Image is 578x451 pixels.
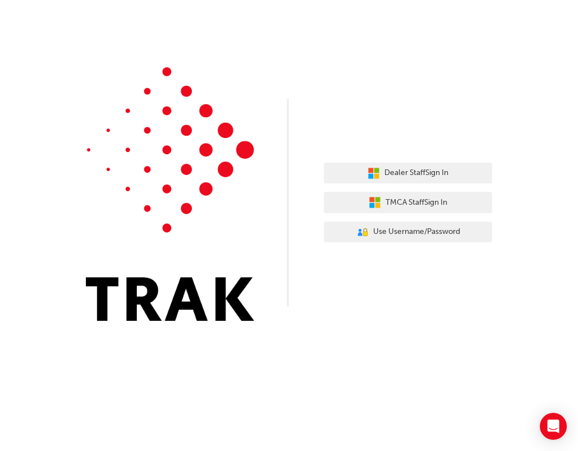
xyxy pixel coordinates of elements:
[324,222,492,243] button: Use Username/Password
[86,67,254,321] img: Trak
[324,192,492,213] button: TMCA StaffSign In
[384,167,448,180] span: Dealer Staff Sign In
[324,163,492,184] button: Dealer StaffSign In
[540,413,567,440] div: Open Intercom Messenger
[373,225,460,238] span: Use Username/Password
[386,196,447,209] span: TMCA Staff Sign In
